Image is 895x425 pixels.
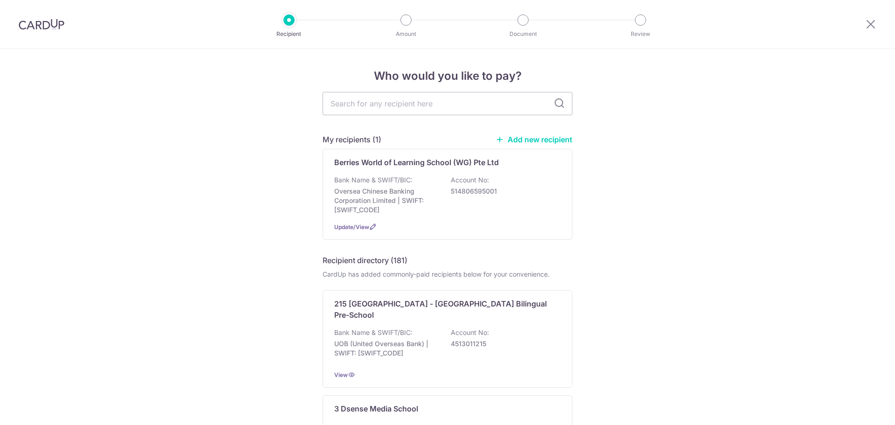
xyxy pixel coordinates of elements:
[451,339,555,348] p: 4513011215
[334,328,413,337] p: Bank Name & SWIFT/BIC:
[323,270,572,279] div: CardUp has added commonly-paid recipients below for your convenience.
[19,19,64,30] img: CardUp
[323,68,572,84] h4: Who would you like to pay?
[255,29,324,39] p: Recipient
[489,29,558,39] p: Document
[323,134,381,145] h5: My recipients (1)
[496,135,572,144] a: Add new recipient
[451,328,489,337] p: Account No:
[334,403,418,414] p: 3 Dsense Media School
[334,187,439,215] p: Oversea Chinese Banking Corporation Limited | SWIFT: [SWIFT_CODE]
[334,157,499,168] p: Berries World of Learning School (WG) Pte Ltd
[451,175,489,185] p: Account No:
[334,298,550,320] p: 215 [GEOGRAPHIC_DATA] - [GEOGRAPHIC_DATA] Bilingual Pre-School
[334,223,369,230] a: Update/View
[835,397,886,420] iframe: Opens a widget where you can find more information
[323,255,407,266] h5: Recipient directory (181)
[334,371,348,378] a: View
[323,92,572,115] input: Search for any recipient here
[606,29,675,39] p: Review
[334,339,439,358] p: UOB (United Overseas Bank) | SWIFT: [SWIFT_CODE]
[334,175,413,185] p: Bank Name & SWIFT/BIC:
[451,187,555,196] p: 514806595001
[372,29,441,39] p: Amount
